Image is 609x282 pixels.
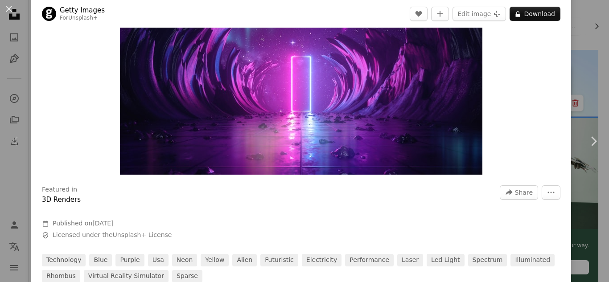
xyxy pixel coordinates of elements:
[500,185,538,200] button: Share this image
[427,254,464,266] a: led light
[42,185,77,194] h3: Featured in
[345,254,394,266] a: performance
[148,254,169,266] a: usa
[115,254,144,266] a: purple
[113,231,172,238] a: Unsplash+ License
[468,254,507,266] a: spectrum
[510,7,560,21] button: Download
[42,254,86,266] a: technology
[42,7,56,21] img: Go to Getty Images's profile
[201,254,229,266] a: yellow
[260,254,298,266] a: futuristic
[453,7,506,21] button: Edit image
[515,186,533,199] span: Share
[42,196,81,204] a: 3D Renders
[172,254,198,266] a: neon
[410,7,428,21] button: Like
[232,254,257,266] a: alien
[431,7,449,21] button: Add to Collection
[60,6,105,15] a: Getty Images
[510,254,555,266] a: illuminated
[302,254,342,266] a: electricity
[89,254,112,266] a: blue
[68,15,98,21] a: Unsplash+
[397,254,423,266] a: laser
[92,220,113,227] time: April 13, 2023 at 3:52:08 PM PDT
[542,185,560,200] button: More Actions
[53,220,114,227] span: Published on
[60,15,105,22] div: For
[578,98,609,184] a: Next
[53,231,172,240] span: Licensed under the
